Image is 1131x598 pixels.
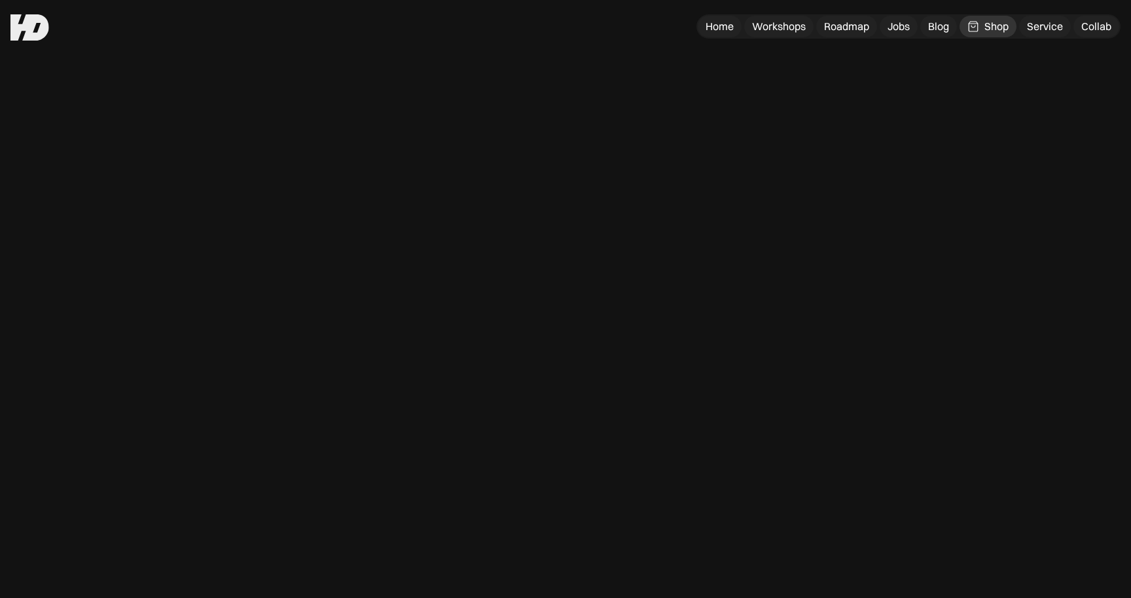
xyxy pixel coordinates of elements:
[1073,16,1119,37] a: Collab
[1081,20,1111,33] div: Collab
[888,20,910,33] div: Jobs
[960,16,1016,37] a: Shop
[1019,16,1071,37] a: Service
[984,20,1009,33] div: Shop
[698,16,742,37] a: Home
[920,16,957,37] a: Blog
[816,16,877,37] a: Roadmap
[706,20,734,33] div: Home
[1027,20,1063,33] div: Service
[928,20,949,33] div: Blog
[880,16,918,37] a: Jobs
[752,20,806,33] div: Workshops
[824,20,869,33] div: Roadmap
[744,16,814,37] a: Workshops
